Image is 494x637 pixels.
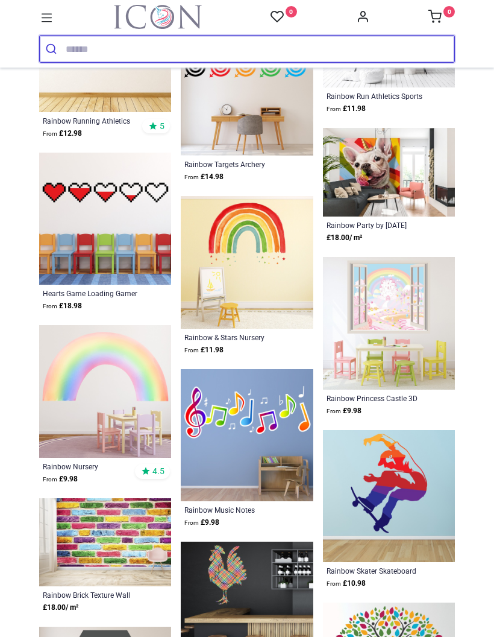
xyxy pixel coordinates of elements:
[39,325,171,457] img: Rainbow Nursery Wall Sticker - Mod8
[181,369,313,501] img: Rainbow Music Notes Wall Sticker - Mod6
[43,476,57,483] span: From
[39,498,171,587] img: Rainbow Brick Texture Wall Wall Mural Wallpaper
[327,566,427,575] a: Rainbow Skater Skateboard
[152,466,164,477] span: 4.5
[327,408,341,414] span: From
[323,257,455,389] img: Rainbow Princess Castle 3D Window Wall Sticker
[327,220,427,230] a: Rainbow Party by [DATE][PERSON_NAME]
[184,517,219,528] strong: £ 9.98
[39,153,171,285] img: Hearts Game Loading Gamer Kids Wall Sticker
[114,5,202,29] a: Logo of Icon Wall Stickers
[323,430,455,562] img: Rainbow Skater Skateboard Wall Sticker
[286,6,297,17] sup: 0
[160,121,164,132] span: 5
[184,171,224,183] strong: £ 14.98
[184,344,224,356] strong: £ 11.98
[184,505,284,515] a: Rainbow Music Notes
[43,461,143,471] a: Rainbow Nursery
[327,405,361,417] strong: £ 9.98
[114,5,202,29] img: Icon Wall Stickers
[428,13,455,23] a: 0
[270,10,297,25] a: 0
[327,580,341,587] span: From
[327,393,427,403] a: Rainbow Princess Castle 3D Window
[184,332,284,342] a: Rainbow & Stars Nursery
[327,578,366,589] strong: £ 10.98
[43,474,78,485] strong: £ 9.98
[184,519,199,526] span: From
[43,300,82,312] strong: £ 18.98
[327,91,427,101] a: Rainbow Run Athletics Sports Running
[43,602,78,613] strong: £ 18.00 / m²
[43,116,143,125] a: Rainbow Running Athletics Sports Run
[184,347,199,353] span: From
[327,106,341,112] span: From
[43,303,57,309] span: From
[323,128,455,217] img: Rainbow Party Wall Mural by Lucia Heffernan
[43,590,143,600] a: Rainbow Brick Texture Wall Wallpaper
[43,128,82,139] strong: £ 12.98
[43,130,57,137] span: From
[43,288,143,298] a: Hearts Game Loading Gamer Kids
[181,196,313,328] img: Rainbow & Stars Nursery Wall Sticker
[184,174,199,180] span: From
[40,36,66,62] button: Submit
[356,13,369,23] a: Account Info
[327,232,362,244] strong: £ 18.00 / m²
[327,103,366,115] strong: £ 11.98
[443,6,455,17] sup: 0
[181,24,313,156] img: Rainbow Targets Archery Wall Sticker
[184,159,284,169] a: Rainbow Targets Archery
